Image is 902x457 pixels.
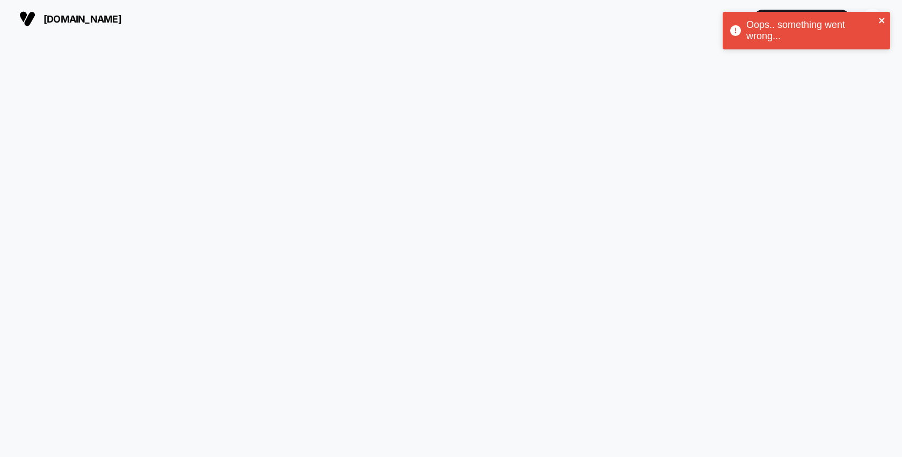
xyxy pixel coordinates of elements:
button: close [878,16,886,26]
button: JJ [859,8,886,30]
div: Oops.. something went wrong... [746,19,875,42]
img: Visually logo [19,11,35,27]
div: JJ [862,9,883,30]
span: [DOMAIN_NAME] [43,13,121,25]
button: [DOMAIN_NAME] [16,10,125,27]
